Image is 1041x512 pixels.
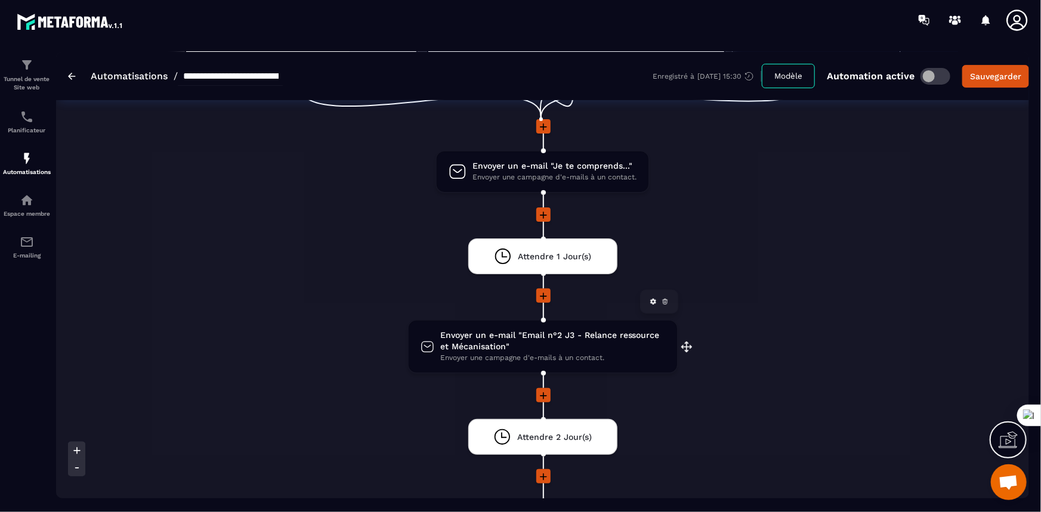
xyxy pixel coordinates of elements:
[3,127,51,134] p: Planificateur
[472,160,637,172] span: Envoyer un e-mail "Je te comprends..."
[91,70,168,82] a: Automatisations
[472,172,637,183] span: Envoyer une campagne d'e-mails à un contact.
[3,210,51,217] p: Espace membre
[517,432,592,443] span: Attendre 2 Jour(s)
[440,330,665,352] span: Envoyer un e-mail "Email n°2 J3 - Relance ressource et Mécanisation"
[970,70,1021,82] div: Sauvegarder
[762,64,815,88] button: Modèle
[440,352,665,364] span: Envoyer une campagne d'e-mails à un contact.
[3,226,51,268] a: emailemailE-mailing
[3,169,51,175] p: Automatisations
[3,142,51,184] a: automationsautomationsAutomatisations
[20,58,34,72] img: formation
[827,70,915,82] p: Automation active
[68,73,76,80] img: arrow
[518,251,591,262] span: Attendre 1 Jour(s)
[3,252,51,259] p: E-mailing
[20,193,34,207] img: automations
[174,70,178,82] span: /
[3,49,51,101] a: formationformationTunnel de vente Site web
[962,65,1029,88] button: Sauvegarder
[3,101,51,142] a: schedulerschedulerPlanificateur
[3,184,51,226] a: automationsautomationsEspace membre
[20,235,34,249] img: email
[697,72,741,80] p: [DATE] 15:30
[17,11,124,32] img: logo
[20,151,34,166] img: automations
[991,464,1027,500] a: Ouvrir le chat
[20,110,34,124] img: scheduler
[3,75,51,92] p: Tunnel de vente Site web
[653,71,762,82] div: Enregistré à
